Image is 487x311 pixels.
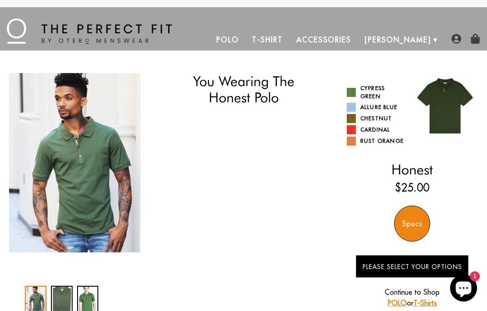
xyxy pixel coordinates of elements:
a: Cardinal [347,125,406,134]
a: Cypress Green [347,84,406,101]
img: 017.jpg [412,73,478,139]
div: 2 / 3 [140,73,271,252]
p: Continue to Shop or [356,287,469,308]
a: T-Shirt [245,29,289,50]
h2: Honest [347,161,478,178]
span: Please Select Your Options [363,263,462,271]
a: POLO [388,298,407,307]
a: Allure Blue [347,103,406,112]
img: shopping-bag-icon.png [470,34,480,44]
a: Accessories [289,29,358,50]
img: otero-cypress-green-polo-action_1024x1024_2x_8894e234-887b-48e5-953a-e78a9f3bc093_340x.jpg [9,73,140,252]
h1: You Wearing The Honest Polo [166,73,321,106]
div: 1 / 3 [9,73,140,252]
img: The Perfect Fit - by Otero Menswear - Logo [7,18,172,44]
button: Please Select Your Options [356,255,469,278]
a: T-Shirts [413,298,437,307]
inbox-online-store-chat: Shopify online store chat [447,274,480,304]
ins: $25.00 [395,179,429,196]
div: Specs [394,206,430,242]
a: Chestnut [347,114,406,123]
img: user-account-icon.png [451,34,461,44]
a: [PERSON_NAME] [358,29,438,50]
img: otero-cypress-green-polo-shirt_1024x1024_2x_bebd3ec5-b6cd-4ccd-b561-7debc8230c1c_340x.jpg [140,73,271,252]
a: Rust Orange [347,137,406,146]
a: Polo [210,29,246,50]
